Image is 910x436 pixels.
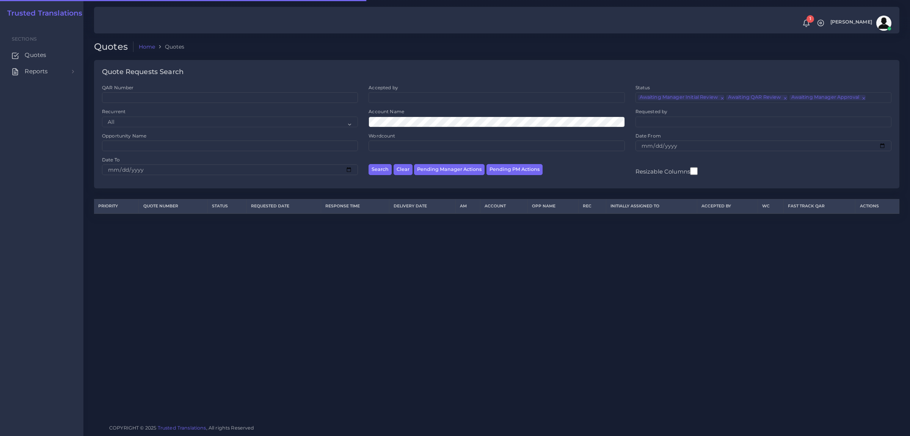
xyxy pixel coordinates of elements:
span: Reports [25,67,48,76]
label: QAR Number [102,84,133,91]
th: Accepted by [697,199,758,213]
a: Trusted Translations [158,425,206,431]
label: Recurrent [102,108,126,115]
th: Delivery Date [389,199,455,213]
button: Pending Manager Actions [414,164,485,175]
label: Accepted by [369,84,398,91]
th: Opp Name [527,199,578,213]
li: Awaiting QAR Review [726,95,788,100]
th: Actions [855,199,899,213]
span: , All rights Reserved [206,424,254,432]
th: Requested Date [246,199,321,213]
button: Pending PM Actions [486,164,543,175]
li: Awaiting Manager Approval [789,95,866,100]
li: Awaiting Manager Initial Review [638,95,724,100]
a: Reports [6,63,78,79]
a: Trusted Translations [2,9,83,18]
a: [PERSON_NAME]avatar [827,16,894,31]
a: Home [139,43,155,51]
span: [PERSON_NAME] [830,20,872,25]
span: Sections [12,36,37,42]
th: Quote Number [139,199,208,213]
label: Date To [102,156,120,163]
input: Resizable Columns [690,166,698,176]
a: Quotes [6,47,78,63]
label: Requested by [635,108,668,115]
h4: Quote Requests Search [102,68,184,76]
th: REC [579,199,606,213]
img: avatar [876,16,891,31]
a: 1 [800,19,813,27]
button: Clear [394,164,413,175]
label: Date From [635,133,661,139]
th: WC [758,199,783,213]
li: Quotes [155,43,184,51]
label: Opportunity Name [102,133,146,139]
span: COPYRIGHT © 2025 [109,424,254,432]
label: Status [635,84,650,91]
th: Initially Assigned to [606,199,697,213]
span: Quotes [25,51,46,59]
label: Resizable Columns [635,166,698,176]
label: Wordcount [369,133,395,139]
th: Account [480,199,528,213]
th: Priority [94,199,139,213]
span: 1 [806,15,814,23]
button: Search [369,164,392,175]
h2: Quotes [94,41,133,52]
th: Status [207,199,246,213]
label: Account Name [369,108,404,115]
th: Fast Track QAR [783,199,855,213]
th: Response Time [321,199,389,213]
th: AM [455,199,480,213]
